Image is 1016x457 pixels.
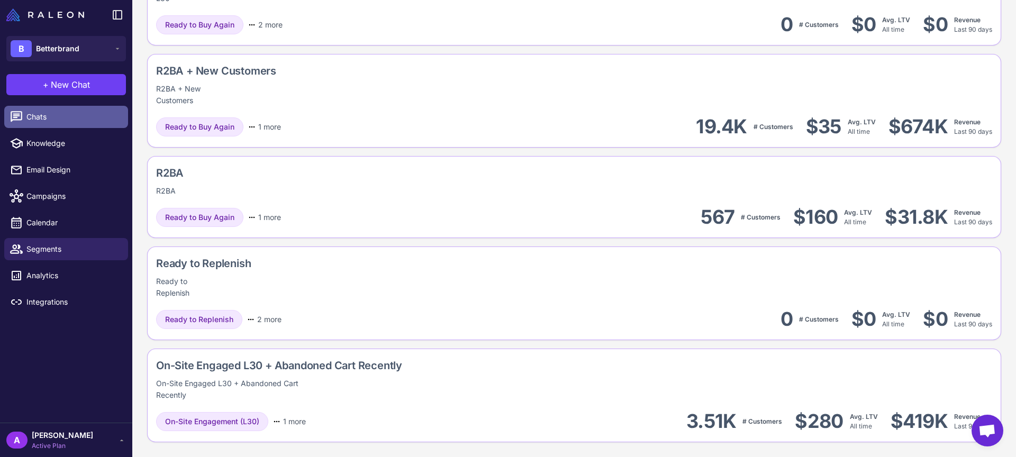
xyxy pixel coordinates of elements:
[781,307,793,331] div: 0
[51,78,90,91] span: New Chat
[954,310,992,329] div: Last 90 days
[882,310,910,329] div: All time
[850,412,878,431] div: All time
[243,208,285,227] button: 1 more
[799,315,839,323] span: # Customers
[741,213,781,221] span: # Customers
[243,117,285,136] button: 1 more
[954,117,992,136] div: Last 90 days
[26,190,120,202] span: Campaigns
[850,413,878,421] span: Avg. LTV
[4,212,128,234] a: Calendar
[882,310,910,318] span: Avg. LTV
[243,15,287,34] button: 2 more
[4,132,128,154] a: Knowledge
[156,63,276,79] div: R2BA + New Customers
[26,111,120,123] span: Chats
[923,13,948,36] div: $0
[844,208,872,227] div: All time
[36,43,79,54] span: Betterbrand
[848,117,876,136] div: All time
[742,417,782,425] span: # Customers
[882,16,910,24] span: Avg. LTV
[972,415,1003,446] a: Open chat
[4,264,128,287] a: Analytics
[754,123,793,131] span: # Customers
[4,291,128,313] a: Integrations
[26,138,120,149] span: Knowledge
[954,16,981,24] span: Revenue
[781,13,793,36] div: 0
[6,74,126,95] button: +New Chat
[165,212,234,223] span: Ready to Buy Again
[851,307,876,331] div: $0
[26,164,120,176] span: Email Design
[165,314,233,325] span: Ready to Replenish
[844,208,872,216] span: Avg. LTV
[26,296,120,308] span: Integrations
[43,78,49,91] span: +
[4,238,128,260] a: Segments
[686,409,736,433] div: 3.51K
[848,118,876,126] span: Avg. LTV
[891,409,948,433] div: $419K
[4,185,128,207] a: Campaigns
[954,15,992,34] div: Last 90 days
[701,205,734,229] div: 567
[242,310,286,329] button: 2 more
[6,36,126,61] button: BBetterbrand
[11,40,32,57] div: B
[696,115,747,139] div: 19.4K
[165,19,234,31] span: Ready to Buy Again
[799,21,839,29] span: # Customers
[885,205,948,229] div: $31.8K
[165,121,234,133] span: Ready to Buy Again
[156,83,236,106] div: R2BA + New Customers
[806,115,841,139] div: $35
[4,106,128,128] a: Chats
[26,243,120,255] span: Segments
[156,276,220,299] div: Ready to Replenish
[6,8,84,21] img: Raleon Logo
[6,432,28,449] div: A
[26,217,120,229] span: Calendar
[888,115,948,139] div: $674K
[156,378,320,401] div: On-Site Engaged L30 + Abandoned Cart Recently
[882,15,910,34] div: All time
[156,165,184,181] div: R2BA
[954,118,981,126] span: Revenue
[165,416,259,427] span: On-Site Engagement (L30)
[32,429,93,441] span: [PERSON_NAME]
[4,159,128,181] a: Email Design
[32,441,93,451] span: Active Plan
[26,270,120,281] span: Analytics
[156,255,251,271] div: Ready to Replenish
[156,358,402,373] div: On-Site Engaged L30 + Abandoned Cart Recently
[268,412,310,431] button: 1 more
[954,310,981,318] span: Revenue
[923,307,948,331] div: $0
[954,208,992,227] div: Last 90 days
[793,205,838,229] div: $160
[954,412,992,431] div: Last 90 days
[795,409,843,433] div: $280
[156,185,175,197] div: R2BA
[851,13,876,36] div: $0
[954,413,981,421] span: Revenue
[954,208,981,216] span: Revenue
